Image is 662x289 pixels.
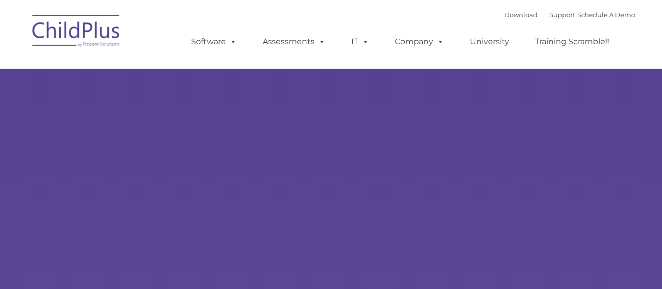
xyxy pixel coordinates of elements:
a: Support [549,11,575,19]
a: Download [504,11,538,19]
a: IT [342,32,379,52]
a: Training Scramble!! [525,32,619,52]
a: Schedule A Demo [577,11,635,19]
img: ChildPlus by Procare Solutions [27,8,125,57]
a: Company [385,32,454,52]
a: Software [181,32,246,52]
font: | [504,11,635,19]
a: University [460,32,519,52]
a: Assessments [253,32,335,52]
